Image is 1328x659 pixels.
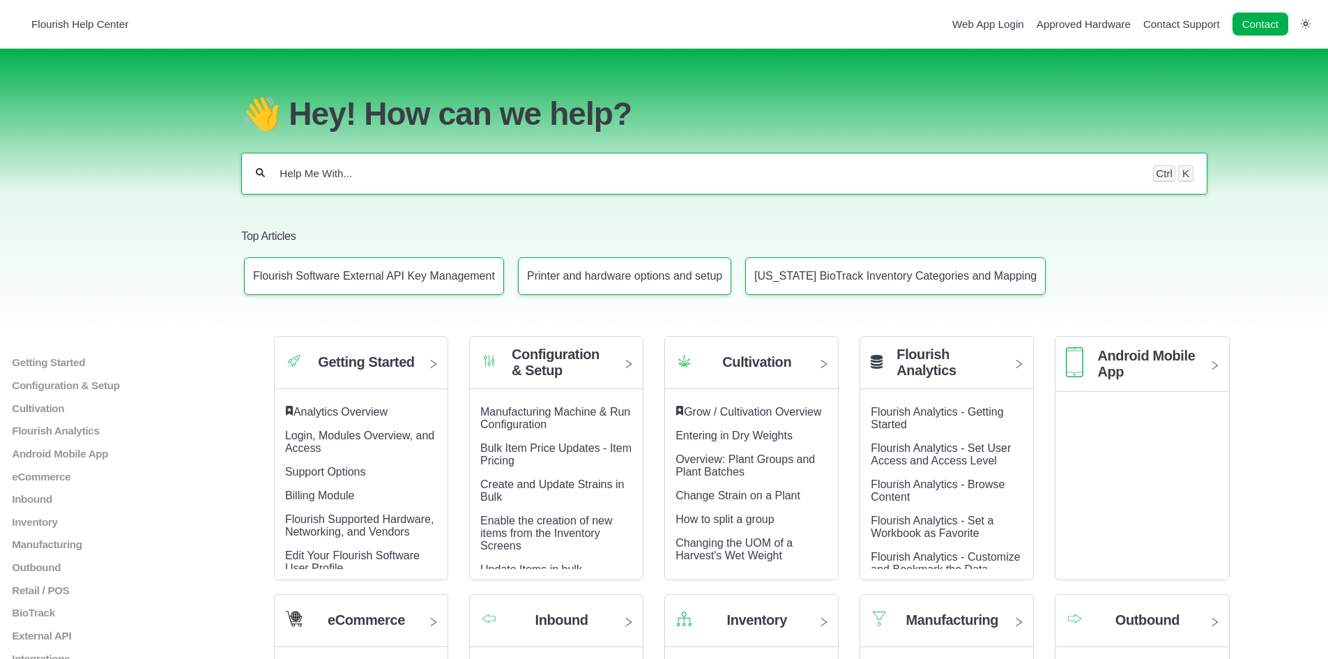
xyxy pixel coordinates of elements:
[285,466,366,478] a: Support Options article
[10,538,229,550] a: Manufacturing
[745,257,1046,295] a: Article: New York BioTrack Inventory Categories and Mapping
[285,610,303,628] img: Category icon
[754,270,1037,282] p: [US_STATE] BioTrack Inventory Categories and Mapping
[1055,605,1228,647] a: Category icon Outbound
[871,442,1011,467] a: Flourish Analytics - Set User Access and Access Level article
[1153,165,1193,182] div: Keyboard shortcut for search
[665,347,838,389] a: Category icon Cultivation
[1178,165,1193,182] kbd: K
[241,208,1207,308] section: Top Articles
[676,610,693,628] img: Category icon
[676,406,827,418] div: ​
[10,448,229,460] a: Android Mobile App
[31,18,128,30] span: Flourish Help Center
[676,352,693,370] img: Category icon
[10,584,229,596] a: Retail / POS
[480,478,624,503] a: Create and Update Strains in Bulk article
[285,550,420,574] a: Edit Your Flourish Software User Profile article
[285,406,437,418] div: ​
[10,470,229,482] a: eCommerce
[480,563,582,575] a: Update Items in bulk article
[906,612,999,628] h2: Manufacturing
[871,515,993,539] a: Flourish Analytics - Set a Workbook as Favorite article
[470,347,643,389] a: Category icon Configuration & Setup
[871,551,1020,575] a: Flourish Analytics - Customize and Bookmark the Data article
[285,406,293,416] svg: Featured
[1115,612,1180,628] h2: Outbound
[535,612,588,628] h2: Inbound
[285,513,434,538] a: Flourish Supported Hardware, Networking, and Vendors article
[10,561,229,573] a: Outbound
[244,257,504,295] a: Article: Flourish Software External API Key Management
[10,493,229,505] a: Inbound
[871,478,1005,503] a: Flourish Analytics - Browse Content article
[722,354,791,370] h2: Cultivation
[10,516,229,528] a: Inventory
[285,352,303,370] img: Category icon
[676,453,815,478] a: Overview: Plant Groups and Plant Batches article
[952,18,1024,30] a: Web App Login navigation item
[1055,347,1228,392] a: Category icon Android Mobile App
[1232,13,1288,36] a: Contact
[278,167,1140,181] input: Help Me With...
[1066,347,1083,377] img: Category icon
[512,347,611,379] h2: Configuration & Setup
[871,610,888,628] img: Category icon
[1229,15,1292,34] li: Contact desktop
[1066,612,1083,624] img: Category icon
[1037,18,1131,30] a: Approved Hardware navigation item
[676,537,793,561] a: Changing the UOM of a Harvest's Wet Weight article
[10,356,229,368] a: Getting Started
[860,347,1033,389] a: Flourish Analytics
[518,257,731,295] a: Article: Printer and hardware options and setup
[676,406,684,416] svg: Featured
[10,630,229,642] a: External API
[17,15,24,33] img: Flourish Help Center Logo
[275,605,448,647] a: Category icon eCommerce
[480,612,498,624] img: Category icon
[676,430,793,441] a: Entering in Dry Weights article
[1301,17,1311,29] a: Switch dark mode setting
[10,402,229,414] a: Cultivation
[328,612,405,628] h2: eCommerce
[684,406,821,418] a: Grow / Cultivation Overview article
[285,490,355,501] a: Billing Module article
[10,425,229,437] a: Flourish Analytics
[676,513,774,525] a: How to split a group article
[665,605,838,647] a: Category icon Inventory
[480,352,498,370] img: Category icon
[285,430,434,454] a: Login, Modules Overview, and Access article
[253,270,495,282] p: Flourish Software External API Key Management
[896,347,1002,379] h2: Flourish Analytics
[10,379,229,391] a: Configuration & Setup
[17,15,128,33] a: Flourish Help Center
[480,442,632,467] a: Bulk Item Price Updates - Item Pricing article
[10,607,229,619] a: BioTrack
[727,612,787,628] h2: Inventory
[1097,348,1197,380] h2: Android Mobile App
[1143,18,1220,30] a: Contact Support navigation item
[293,406,388,418] a: Analytics Overview article
[1153,165,1175,182] kbd: Ctrl
[527,270,722,282] p: Printer and hardware options and setup
[275,347,448,389] a: Category icon Getting Started
[860,605,1033,647] a: Category icon Manufacturing
[318,354,414,370] h2: Getting Started
[676,490,800,501] a: Change Strain on a Plant article
[241,229,1207,244] h2: Top Articles
[480,406,630,430] a: Manufacturing Machine & Run Configuration article
[871,406,1003,430] a: Flourish Analytics - Getting Started article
